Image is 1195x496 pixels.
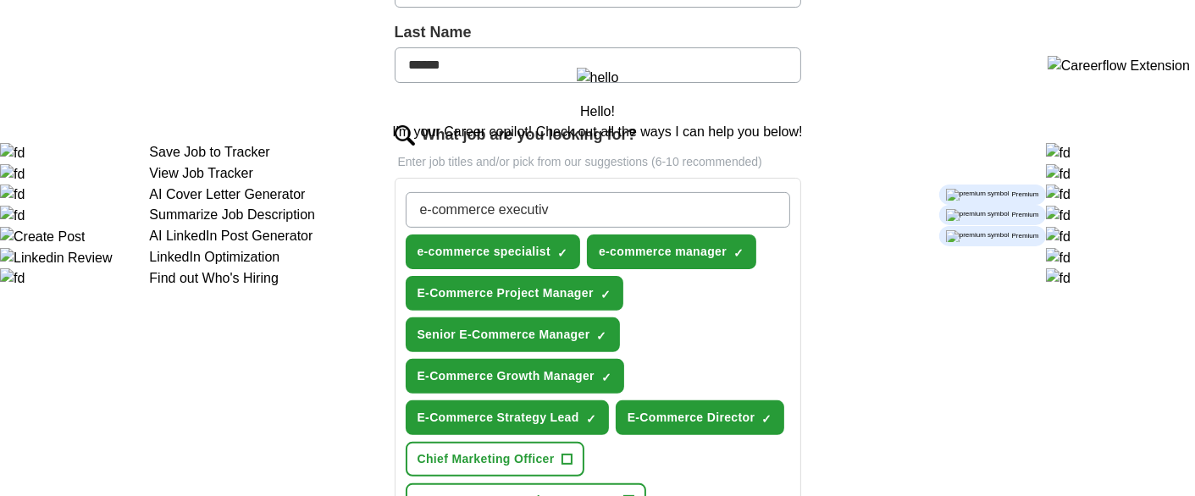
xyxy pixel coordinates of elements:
button: E-Commerce Strategy Lead✓ [406,400,609,435]
button: E-Commerce Director✓ [616,400,785,435]
button: Senior E-Commerce Manager✓ [406,317,620,352]
span: ✓ [586,412,596,426]
span: Senior E-Commerce Manager [418,326,590,344]
span: E-Commerce Project Manager [418,284,594,302]
span: E-Commerce Growth Manager [418,367,595,385]
label: Last Name [395,21,801,44]
button: Chief Marketing Officer [406,442,584,477]
span: ✓ [600,288,611,301]
button: E-Commerce Growth Manager✓ [406,359,624,394]
span: E-Commerce Director [628,409,755,427]
span: Chief Marketing Officer [418,450,555,468]
span: ✓ [761,412,772,426]
span: ✓ [601,371,611,384]
button: E-Commerce Project Manager✓ [406,276,623,311]
span: E-Commerce Strategy Lead [418,409,579,427]
span: ✓ [597,329,607,343]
